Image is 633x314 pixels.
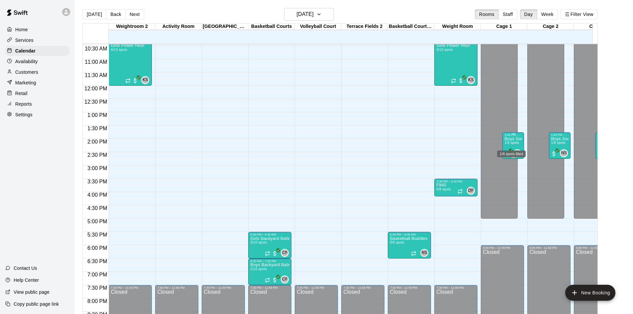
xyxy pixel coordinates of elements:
[390,286,429,289] div: 7:30 PM – 11:59 PM
[83,46,109,52] span: 10:30 AM
[83,72,109,78] span: 11:30 AM
[5,67,69,77] a: Customers
[436,286,475,289] div: 7:30 PM – 11:59 PM
[15,101,32,107] p: Reports
[468,77,474,83] span: KS
[83,59,109,65] span: 11:00 AM
[565,285,615,301] button: add
[82,9,106,19] button: [DATE]
[551,151,557,157] span: All customers have paid
[15,26,28,33] p: Home
[551,133,569,137] div: 1:45 PM – 2:45 PM
[86,298,109,304] span: 8:00 PM
[15,37,34,44] p: Services
[86,205,109,211] span: 4:30 PM
[451,78,456,83] span: Recurring event
[434,24,481,30] div: Weight Room
[15,79,36,86] p: Marketing
[15,111,33,118] p: Settings
[141,76,149,84] div: Kari Seeber Williams
[574,24,620,30] div: Cage 4
[83,99,109,105] span: 12:30 PM
[561,150,567,157] span: NS
[390,233,429,236] div: 5:30 PM – 6:30 PM
[250,260,289,263] div: 6:30 PM – 7:30 PM
[83,86,109,91] span: 12:00 PM
[282,276,288,283] span: CF
[527,24,574,30] div: Cage 2
[549,132,571,159] div: 1:45 PM – 2:45 PM: Boys Soccer Buddies
[204,286,243,289] div: 7:30 PM – 11:59 PM
[14,265,37,271] p: Contact Us
[411,251,416,256] span: Recurring event
[14,277,39,283] p: Help Center
[576,246,615,250] div: 6:00 PM – 11:59 PM
[529,246,569,250] div: 6:00 PM – 11:59 PM
[15,69,38,75] p: Customers
[109,39,152,86] div: 10:15 AM – 12:00 PM: Girls Power Hour
[157,286,196,289] div: 7:30 PM – 11:59 PM
[265,277,270,283] span: Recurring event
[284,8,334,21] button: [DATE]
[504,141,519,145] span: 1/6 spots filled
[14,301,59,307] p: Copy public page link
[470,76,475,84] span: Kari Seeber Williams
[597,151,604,157] span: All customers have paid
[5,78,69,88] a: Marketing
[281,249,289,257] div: Colin Foehl
[86,165,109,171] span: 3:00 PM
[271,277,278,283] span: All customers have paid
[111,286,150,289] div: 7:30 PM – 11:59 PM
[86,126,109,131] span: 1:30 PM
[297,10,314,19] h6: [DATE]
[248,259,291,285] div: 6:30 PM – 7:30 PM: Boys Backyard Ballers (5th & 6th Graders)
[561,9,598,19] button: Filter View
[475,9,499,19] button: Rooms
[434,39,477,86] div: 10:15 AM – 12:00 PM: Girls Power Hour
[595,132,617,159] div: 1:45 PM – 2:45 PM: Boys Soccer Buddies
[458,189,463,194] span: Recurring event
[86,192,109,198] span: 4:00 PM
[423,249,428,257] span: Neighborhood Games Staff
[560,149,568,157] div: Neighborhood Games Staff
[5,25,69,35] div: Home
[15,58,38,65] p: Availability
[281,275,289,283] div: Colin Foehl
[551,141,566,145] span: 1/6 spots filled
[537,9,558,19] button: Week
[283,275,289,283] span: Colin Foehl
[86,272,109,277] span: 7:00 PM
[470,187,475,195] span: Daniel Flanick
[388,232,431,259] div: 5:30 PM – 6:30 PM: Basketball Buddies (10-12U)
[109,24,155,30] div: Weightroom 2
[282,250,288,256] span: CF
[86,219,109,224] span: 5:00 PM
[5,88,69,98] a: Retail
[15,90,28,97] p: Retail
[86,139,109,145] span: 2:00 PM
[202,24,248,30] div: [GEOGRAPHIC_DATA]
[5,35,69,45] a: Services
[283,249,289,257] span: Colin Foehl
[5,110,69,120] a: Settings
[86,112,109,118] span: 1:00 PM
[504,133,522,137] div: 1:45 PM – 2:45 PM
[14,289,50,295] p: View public page
[125,9,144,19] button: Next
[86,232,109,238] span: 5:30 PM
[520,9,537,19] button: Day
[436,180,475,183] div: 3:30 PM – 4:10 PM
[297,286,336,289] div: 7:30 PM – 11:59 PM
[5,56,69,66] div: Availability
[436,187,451,191] span: 0/8 spots filled
[5,99,69,109] a: Reports
[388,24,434,30] div: Basketball Courts 2
[132,77,139,84] span: All customers have paid
[436,48,453,52] span: 4/10 spots filled
[143,77,148,83] span: KS
[86,245,109,251] span: 6:00 PM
